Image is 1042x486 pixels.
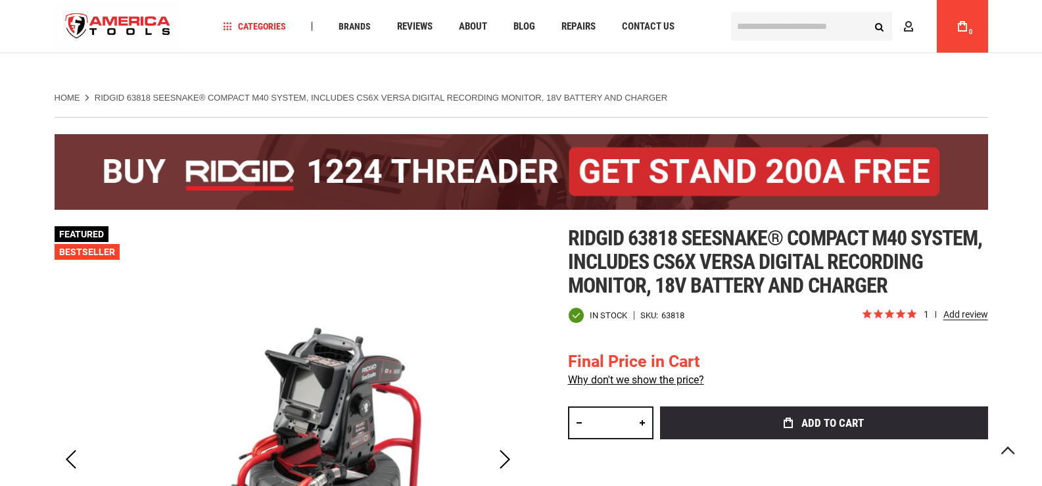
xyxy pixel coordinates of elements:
span: Rated 5.0 out of 5 stars 1 reviews [861,308,988,322]
img: America Tools [55,2,182,51]
strong: RIDGID 63818 SEESNAKE® COMPACT M40 SYSTEM, INCLUDES CS6X VERSA DIGITAL RECORDING MONITOR, 18V BAT... [95,93,667,103]
span: Add to Cart [801,418,864,429]
span: In stock [590,311,627,320]
a: Repairs [556,18,602,36]
a: store logo [55,2,182,51]
span: 0 [969,28,973,36]
span: review [935,311,936,318]
div: Final Price in Cart [568,350,704,374]
span: Contact Us [622,22,675,32]
span: 1 reviews [924,309,988,320]
div: 63818 [661,311,684,320]
strong: SKU [640,311,661,320]
iframe: Secure express checkout frame [657,443,991,481]
a: Reviews [391,18,438,36]
div: Availability [568,307,627,324]
a: Home [55,92,80,104]
span: Ridgid 63818 seesnake® compact m40 system, includes cs6x versa digital recording monitor, 18v bat... [568,226,983,298]
span: Brands [339,22,371,31]
a: About [453,18,493,36]
img: BOGO: Buy the RIDGID® 1224 Threader (26092), get the 92467 200A Stand FREE! [55,134,988,210]
button: Search [867,14,892,39]
span: Blog [513,22,535,32]
a: Why don't we show the price? [568,374,704,386]
a: Categories [217,18,292,36]
a: Brands [333,18,377,36]
a: Contact Us [616,18,680,36]
span: Reviews [397,22,433,32]
span: Repairs [561,22,596,32]
span: About [459,22,487,32]
span: Categories [223,22,286,31]
button: Add to Cart [660,406,988,439]
a: Blog [508,18,541,36]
